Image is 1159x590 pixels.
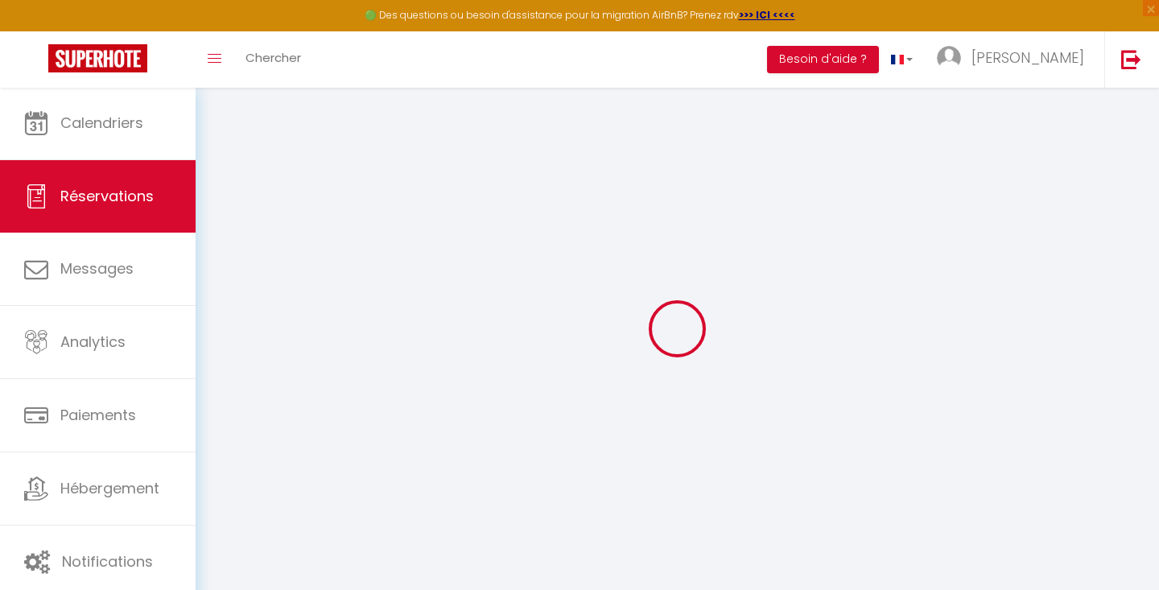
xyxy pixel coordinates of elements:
[971,47,1084,68] span: [PERSON_NAME]
[60,478,159,498] span: Hébergement
[1121,49,1141,69] img: logout
[60,405,136,425] span: Paiements
[937,46,961,70] img: ...
[60,258,134,278] span: Messages
[233,31,313,88] a: Chercher
[60,113,143,133] span: Calendriers
[48,44,147,72] img: Super Booking
[62,551,153,571] span: Notifications
[739,8,795,22] a: >>> ICI <<<<
[245,49,301,66] span: Chercher
[925,31,1104,88] a: ... [PERSON_NAME]
[60,186,154,206] span: Réservations
[60,332,126,352] span: Analytics
[767,46,879,73] button: Besoin d'aide ?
